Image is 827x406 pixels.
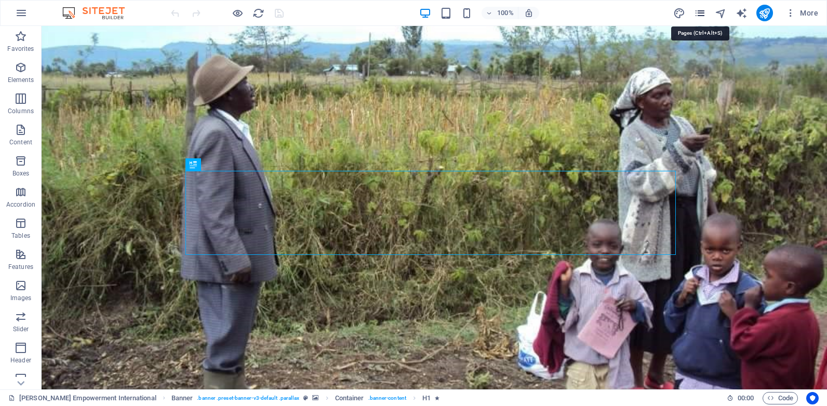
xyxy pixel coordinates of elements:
i: On resize automatically adjust zoom level to fit chosen device. [524,8,533,18]
p: Accordion [6,200,35,209]
p: Favorites [7,45,34,53]
button: navigator [715,7,727,19]
p: Elements [8,76,34,84]
p: Tables [11,232,30,240]
i: Element contains an animation [435,395,439,401]
i: This element is a customizable preset [303,395,308,401]
a: Click to cancel selection. Double-click to open Pages [8,392,156,404]
img: Editor Logo [60,7,138,19]
i: Navigator [715,7,727,19]
p: Header [10,356,31,364]
i: Reload page [252,7,264,19]
p: Columns [8,107,34,115]
i: AI Writer [736,7,748,19]
span: . banner .preset-banner-v3-default .parallax [197,392,299,404]
button: publish [756,5,773,21]
h6: Session time [727,392,754,404]
span: Code [767,392,793,404]
h6: 100% [497,7,514,19]
span: Click to select. Double-click to edit [171,392,193,404]
p: Content [9,138,32,146]
button: More [781,5,822,21]
p: Features [8,263,33,271]
i: Design (Ctrl+Alt+Y) [673,7,685,19]
i: Publish [758,7,770,19]
button: text_generator [736,7,748,19]
button: Click here to leave preview mode and continue editing [231,7,244,19]
span: : [745,394,746,402]
i: This element contains a background [312,395,318,401]
button: Usercentrics [806,392,819,404]
button: design [673,7,686,19]
span: More [785,8,818,18]
p: Boxes [12,169,30,178]
span: 00 00 [738,392,754,404]
nav: breadcrumb [171,392,440,404]
span: Click to select. Double-click to edit [422,392,431,404]
button: pages [694,7,706,19]
button: 100% [482,7,518,19]
p: Slider [13,325,29,333]
span: Click to select. Double-click to edit [335,392,364,404]
span: . banner-content [368,392,406,404]
p: Images [10,294,32,302]
button: Code [763,392,798,404]
button: reload [252,7,264,19]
